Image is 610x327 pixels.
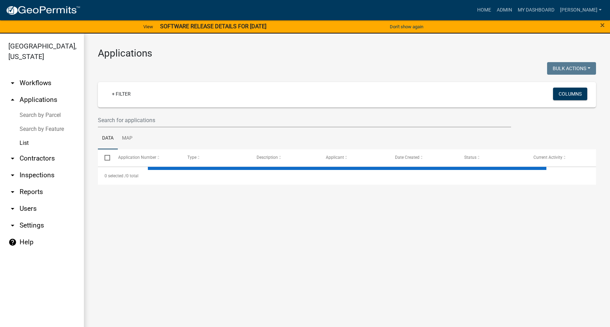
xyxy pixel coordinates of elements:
datatable-header-cell: Date Created [388,149,458,166]
a: [PERSON_NAME] [557,3,604,17]
span: 0 selected / [105,173,126,178]
a: View [141,21,156,32]
datatable-header-cell: Status [458,149,527,166]
a: Home [474,3,494,17]
i: arrow_drop_down [8,221,17,230]
a: Map [118,127,137,150]
button: Close [600,21,605,29]
i: arrow_drop_down [8,188,17,196]
span: Application Number [118,155,156,160]
datatable-header-cell: Type [180,149,250,166]
button: Bulk Actions [547,62,596,75]
input: Search for applications [98,113,511,127]
a: Data [98,127,118,150]
i: arrow_drop_up [8,96,17,104]
button: Don't show again [387,21,426,32]
datatable-header-cell: Application Number [111,149,180,166]
datatable-header-cell: Applicant [319,149,388,166]
button: Columns [553,88,587,100]
i: help [8,238,17,246]
a: Admin [494,3,515,17]
i: arrow_drop_down [8,171,17,179]
datatable-header-cell: Current Activity [527,149,596,166]
i: arrow_drop_down [8,205,17,213]
div: 0 total [98,167,596,185]
h3: Applications [98,47,596,59]
span: Type [187,155,196,160]
span: Applicant [326,155,344,160]
datatable-header-cell: Description [250,149,319,166]
strong: SOFTWARE RELEASE DETAILS FOR [DATE] [160,23,266,30]
i: arrow_drop_down [8,154,17,163]
span: Date Created [395,155,419,160]
datatable-header-cell: Select [98,149,111,166]
a: + Filter [106,88,136,100]
a: My Dashboard [515,3,557,17]
span: Current Activity [533,155,562,160]
span: Description [257,155,278,160]
span: × [600,20,605,30]
span: Status [464,155,476,160]
i: arrow_drop_down [8,79,17,87]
